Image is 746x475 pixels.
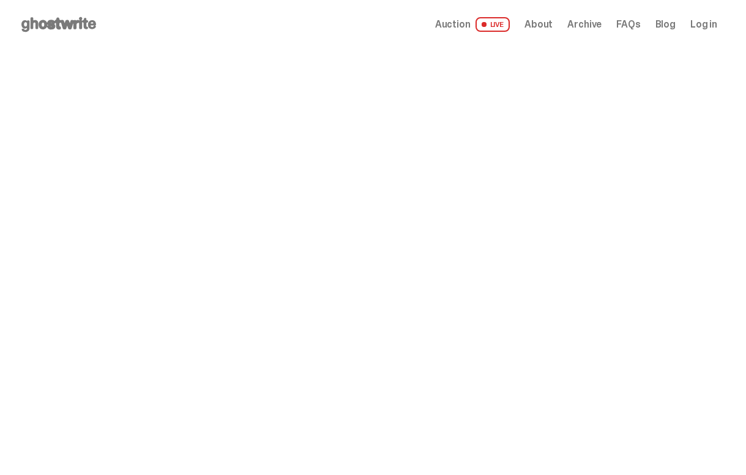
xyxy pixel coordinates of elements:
a: Auction LIVE [435,17,510,32]
a: About [524,20,553,29]
a: Log in [690,20,717,29]
a: Blog [655,20,676,29]
span: LIVE [476,17,510,32]
span: Auction [435,20,471,29]
a: FAQs [616,20,640,29]
a: Archive [567,20,602,29]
